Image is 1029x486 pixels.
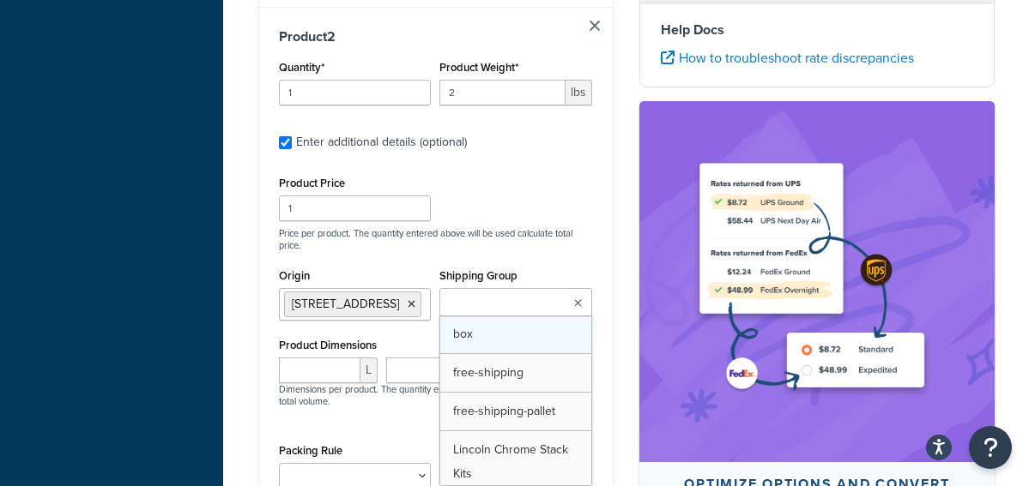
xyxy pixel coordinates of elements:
[279,136,292,149] input: Enter additional details (optional)
[279,61,324,74] label: Quantity*
[453,363,524,381] span: free-shipping
[453,402,555,420] span: free-shipping-pallet
[566,80,592,105] span: lbs
[440,315,590,353] a: box
[292,295,399,313] span: [STREET_ADDRESS]
[661,48,914,68] a: How to troubleshoot rate discrepancies
[275,383,596,407] p: Dimensions per product. The quantity entered above will be used calculate total volume.
[453,325,473,343] span: box
[440,393,590,430] a: free-shipping-pallet
[969,426,1012,469] button: Open Resource Center
[279,28,592,45] h3: Product 2
[279,80,431,105] input: 0.0
[439,269,518,282] label: Shipping Group
[279,339,377,351] label: Product Dimensions
[296,130,467,154] div: Enter additional details (optional)
[590,21,600,31] a: Remove Item
[661,20,974,40] h4: Help Docs
[279,269,310,282] label: Origin
[439,61,518,74] label: Product Weight*
[279,444,342,457] label: Packing Rule
[440,354,590,392] a: free-shipping
[279,177,345,189] label: Product Price
[688,127,946,436] img: feature-image-rateshop-7084cbbcb2e67ef1d54c2e976f0e592697130d5817b016cf7cc7e13314366067.png
[360,357,378,383] span: L
[439,80,565,105] input: 0.00
[275,227,596,251] p: Price per product. The quantity entered above will be used calculate total price.
[453,441,568,483] span: Lincoln Chrome Stack Kits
